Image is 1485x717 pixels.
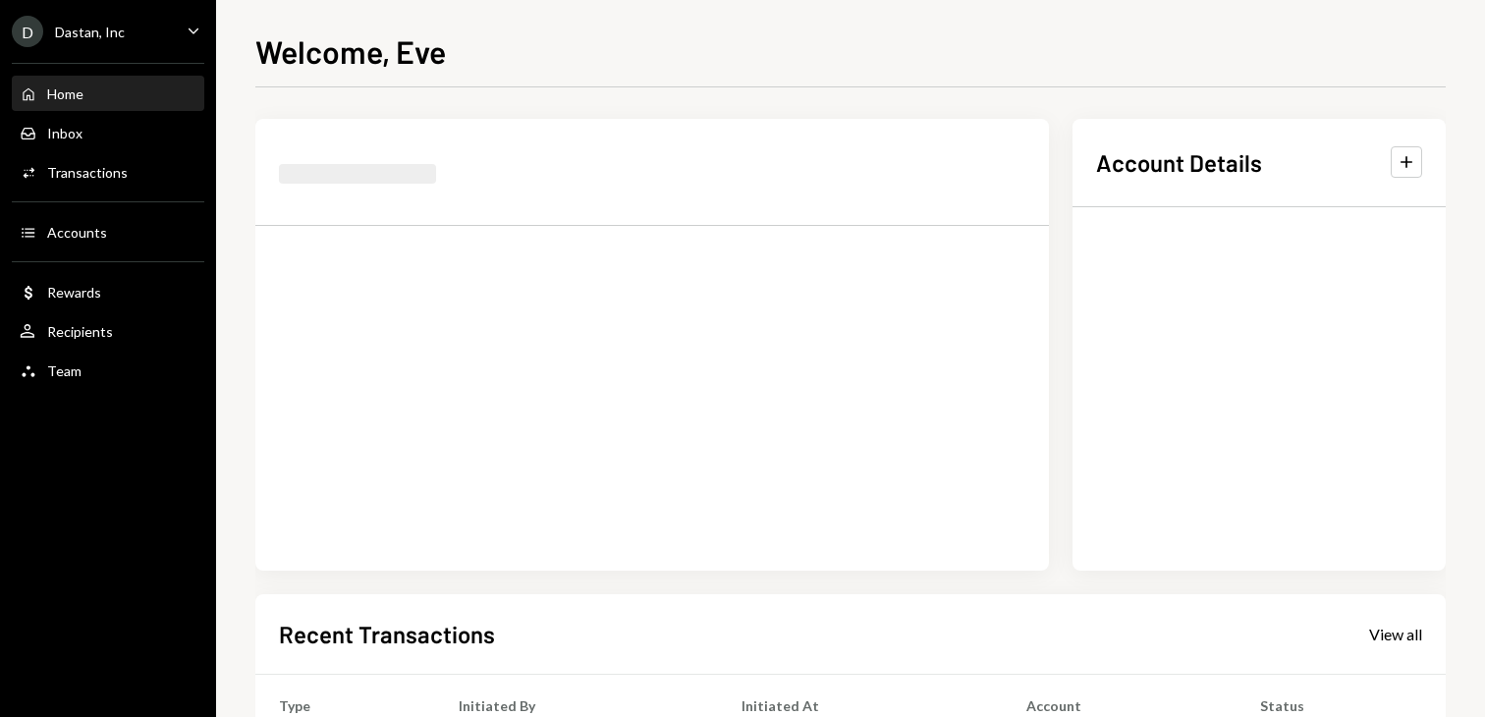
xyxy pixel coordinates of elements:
[255,31,446,71] h1: Welcome, Eve
[12,214,204,249] a: Accounts
[12,76,204,111] a: Home
[1369,625,1422,644] div: View all
[1369,623,1422,644] a: View all
[55,24,125,40] div: Dastan, Inc
[47,85,83,102] div: Home
[12,274,204,309] a: Rewards
[12,313,204,349] a: Recipients
[12,353,204,388] a: Team
[1096,146,1262,179] h2: Account Details
[12,115,204,150] a: Inbox
[279,618,495,650] h2: Recent Transactions
[47,362,82,379] div: Team
[47,164,128,181] div: Transactions
[12,16,43,47] div: D
[47,125,82,141] div: Inbox
[12,154,204,190] a: Transactions
[47,284,101,301] div: Rewards
[47,224,107,241] div: Accounts
[47,323,113,340] div: Recipients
